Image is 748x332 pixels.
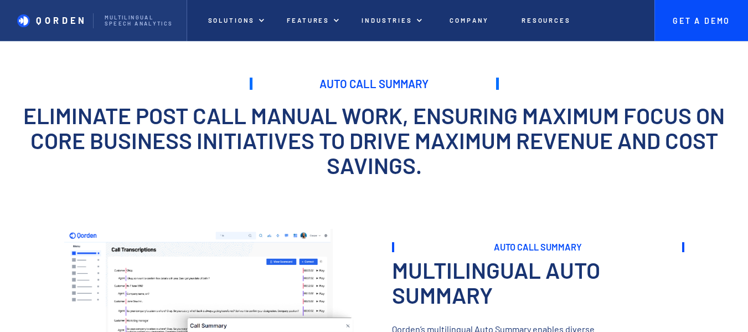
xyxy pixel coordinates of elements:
[362,17,412,24] p: Industries
[392,307,684,318] p: ‍
[250,78,499,90] h1: Auto Call Summary
[392,258,684,307] h3: Multilingual Auto Summary
[105,14,176,27] p: Multilingual Speech analytics
[668,16,735,25] p: Get A Demo
[494,242,582,252] h3: Auto Call Summary
[36,15,87,25] p: QORDEN
[522,17,571,24] p: Resources
[208,17,255,24] p: Solutions
[450,17,489,24] p: Company
[287,17,329,24] p: features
